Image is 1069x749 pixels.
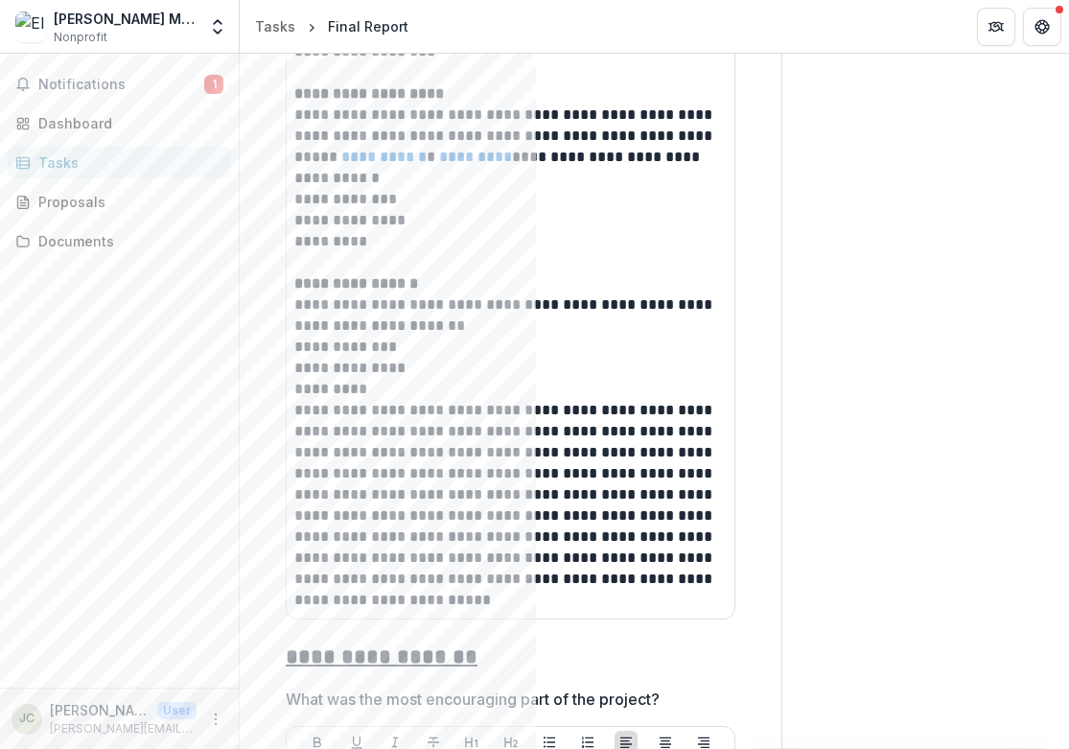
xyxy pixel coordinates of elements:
a: Dashboard [8,107,231,139]
a: Tasks [247,12,303,40]
div: Final Report [328,16,408,36]
div: Tasks [38,152,216,173]
button: Notifications1 [8,69,231,100]
div: Tasks [255,16,295,36]
div: Documents [38,231,216,251]
a: Tasks [8,147,231,178]
div: Proposals [38,192,216,212]
p: [PERSON_NAME][EMAIL_ADDRESS][PERSON_NAME][DOMAIN_NAME] [50,720,197,737]
img: Elam Ministries [15,12,46,42]
div: [PERSON_NAME] Ministries [54,9,197,29]
div: Joe Connor [19,713,35,725]
button: Partners [977,8,1015,46]
p: What was the most encouraging part of the project? [286,688,660,711]
span: Notifications [38,77,204,93]
p: User [157,702,197,719]
p: [PERSON_NAME] [50,700,150,720]
a: Documents [8,225,231,257]
button: Get Help [1023,8,1061,46]
span: Nonprofit [54,29,107,46]
button: More [204,708,227,731]
span: 1 [204,75,223,94]
a: Proposals [8,186,231,218]
div: Dashboard [38,113,216,133]
nav: breadcrumb [247,12,416,40]
button: Open entity switcher [204,8,231,46]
